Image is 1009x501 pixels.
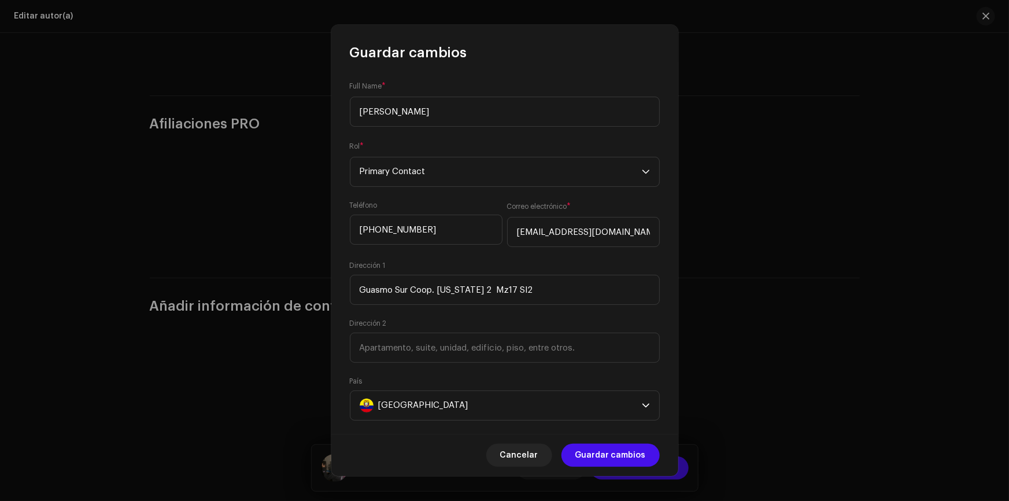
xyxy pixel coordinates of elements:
input: Ingrese correo electrónico [507,217,660,247]
button: Cancelar [486,444,552,467]
small: Rol [350,141,360,152]
label: Dirección 1 [350,261,386,270]
span: Guardar cambios [350,43,467,62]
div: dropdown trigger [642,157,650,186]
button: Guardar cambios [561,444,660,467]
small: Correo electrónico [507,201,567,212]
input: Apartamento, suite, unidad, edificio, piso, entre otros. [350,333,660,363]
small: Full Name [350,80,382,92]
div: dropdown trigger [642,391,650,420]
input: Ingrese el nombre completo [350,97,660,127]
input: Dirección física, apartado de correos, nombre de la empresa, c/o [350,275,660,305]
label: Dirección 2 [350,319,387,328]
span: Cancelar [500,444,538,467]
div: [GEOGRAPHIC_DATA] [378,391,468,420]
label: País [350,377,363,386]
span: Ecuador [360,391,642,420]
span: Guardar cambios [575,444,646,467]
span: Primary Contact [360,157,642,186]
label: Teléfono [350,201,378,210]
input: +15551234567 [350,215,502,245]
